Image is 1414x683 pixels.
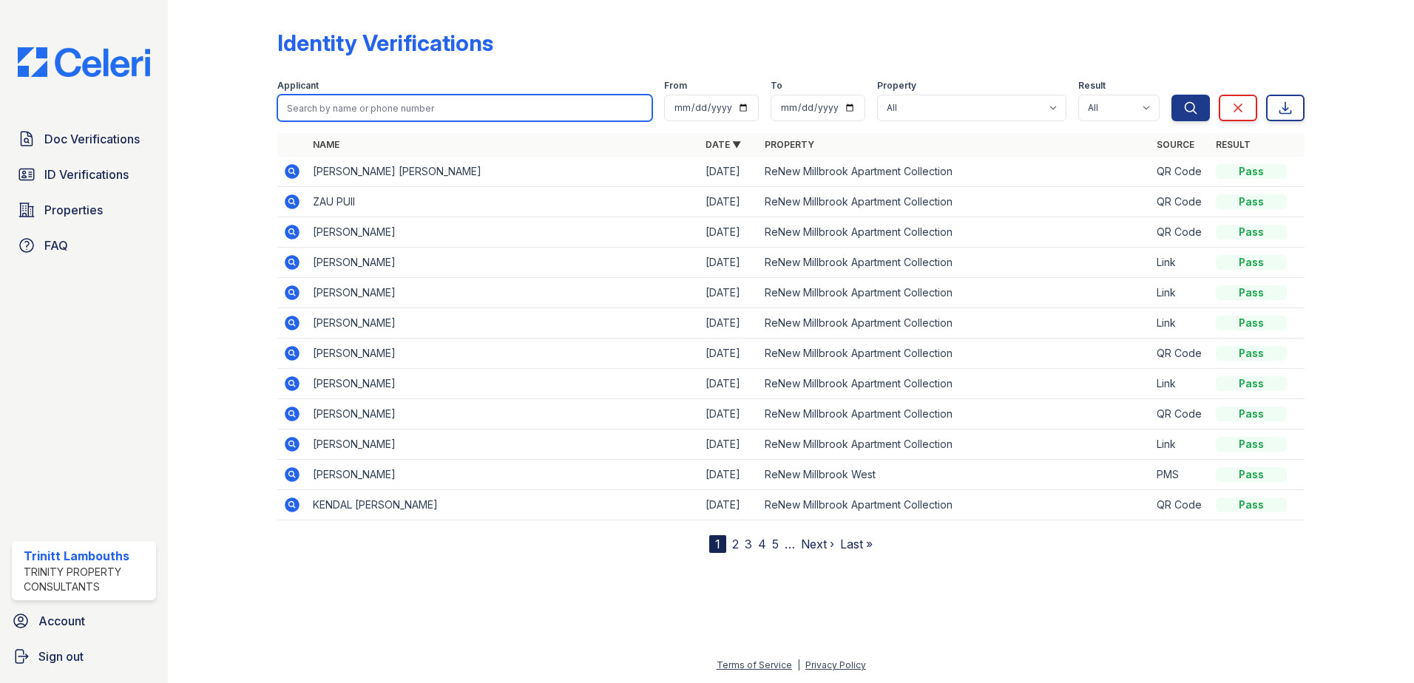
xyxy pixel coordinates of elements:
[1151,248,1210,278] td: Link
[1151,460,1210,490] td: PMS
[1151,278,1210,308] td: Link
[700,369,759,399] td: [DATE]
[1216,316,1287,330] div: Pass
[12,231,156,260] a: FAQ
[759,157,1151,187] td: ReNew Millbrook Apartment Collection
[1216,437,1287,452] div: Pass
[840,537,873,551] a: Last »
[771,80,782,92] label: To
[1151,339,1210,369] td: QR Code
[44,166,129,183] span: ID Verifications
[765,139,814,150] a: Property
[797,659,800,670] div: |
[12,195,156,225] a: Properties
[1216,255,1287,270] div: Pass
[759,187,1151,217] td: ReNew Millbrook Apartment Collection
[1151,369,1210,399] td: Link
[307,187,700,217] td: ZAU PUII
[717,659,792,670] a: Terms of Service
[1151,157,1210,187] td: QR Code
[307,278,700,308] td: [PERSON_NAME]
[700,308,759,339] td: [DATE]
[307,399,700,429] td: [PERSON_NAME]
[1151,399,1210,429] td: QR Code
[759,490,1151,520] td: ReNew Millbrook Apartment Collection
[307,429,700,460] td: [PERSON_NAME]
[44,201,103,219] span: Properties
[1216,225,1287,239] div: Pass
[664,80,687,92] label: From
[700,429,759,460] td: [DATE]
[1151,308,1210,339] td: Link
[745,537,752,551] a: 3
[772,537,779,551] a: 5
[709,535,726,553] div: 1
[700,217,759,248] td: [DATE]
[759,369,1151,399] td: ReNew Millbrook Apartment Collection
[759,399,1151,429] td: ReNew Millbrook Apartment Collection
[700,248,759,278] td: [DATE]
[307,490,700,520] td: KENDAL [PERSON_NAME]
[759,278,1151,308] td: ReNew Millbrook Apartment Collection
[277,80,319,92] label: Applicant
[1216,467,1287,482] div: Pass
[1216,164,1287,179] div: Pass
[277,30,493,56] div: Identity Verifications
[700,339,759,369] td: [DATE]
[24,565,150,594] div: Trinity Property Consultants
[307,248,700,278] td: [PERSON_NAME]
[700,157,759,187] td: [DATE]
[313,139,339,150] a: Name
[759,217,1151,248] td: ReNew Millbrook Apartment Collection
[700,490,759,520] td: [DATE]
[1216,285,1287,300] div: Pass
[1216,376,1287,391] div: Pass
[1151,217,1210,248] td: QR Code
[307,339,700,369] td: [PERSON_NAME]
[700,187,759,217] td: [DATE]
[307,157,700,187] td: [PERSON_NAME] [PERSON_NAME]
[277,95,652,121] input: Search by name or phone number
[759,429,1151,460] td: ReNew Millbrook Apartment Collection
[732,537,739,551] a: 2
[706,139,741,150] a: Date ▼
[12,124,156,154] a: Doc Verifications
[700,399,759,429] td: [DATE]
[38,648,84,665] span: Sign out
[307,217,700,248] td: [PERSON_NAME]
[44,130,140,148] span: Doc Verifications
[44,237,68,254] span: FAQ
[759,460,1151,490] td: ReNew Millbrook West
[12,160,156,189] a: ID Verifications
[307,369,700,399] td: [PERSON_NAME]
[1216,407,1287,421] div: Pass
[307,308,700,339] td: [PERSON_NAME]
[1157,139,1194,150] a: Source
[877,80,916,92] label: Property
[759,308,1151,339] td: ReNew Millbrook Apartment Collection
[759,248,1151,278] td: ReNew Millbrook Apartment Collection
[24,547,150,565] div: Trinitt Lambouths
[6,606,162,636] a: Account
[1216,139,1251,150] a: Result
[801,537,834,551] a: Next ›
[1216,346,1287,361] div: Pass
[1216,194,1287,209] div: Pass
[1216,497,1287,512] div: Pass
[307,460,700,490] td: [PERSON_NAME]
[758,537,766,551] a: 4
[759,339,1151,369] td: ReNew Millbrook Apartment Collection
[700,460,759,490] td: [DATE]
[1151,187,1210,217] td: QR Code
[785,535,795,553] span: …
[1151,490,1210,520] td: QR Code
[700,278,759,308] td: [DATE]
[6,47,162,77] img: CE_Logo_Blue-a8612792a0a2168367f1c8372b55b34899dd931a85d93a1a3d3e32e68fde9ad4.png
[6,642,162,671] a: Sign out
[805,659,866,670] a: Privacy Policy
[1151,429,1210,460] td: Link
[1078,80,1106,92] label: Result
[38,612,85,630] span: Account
